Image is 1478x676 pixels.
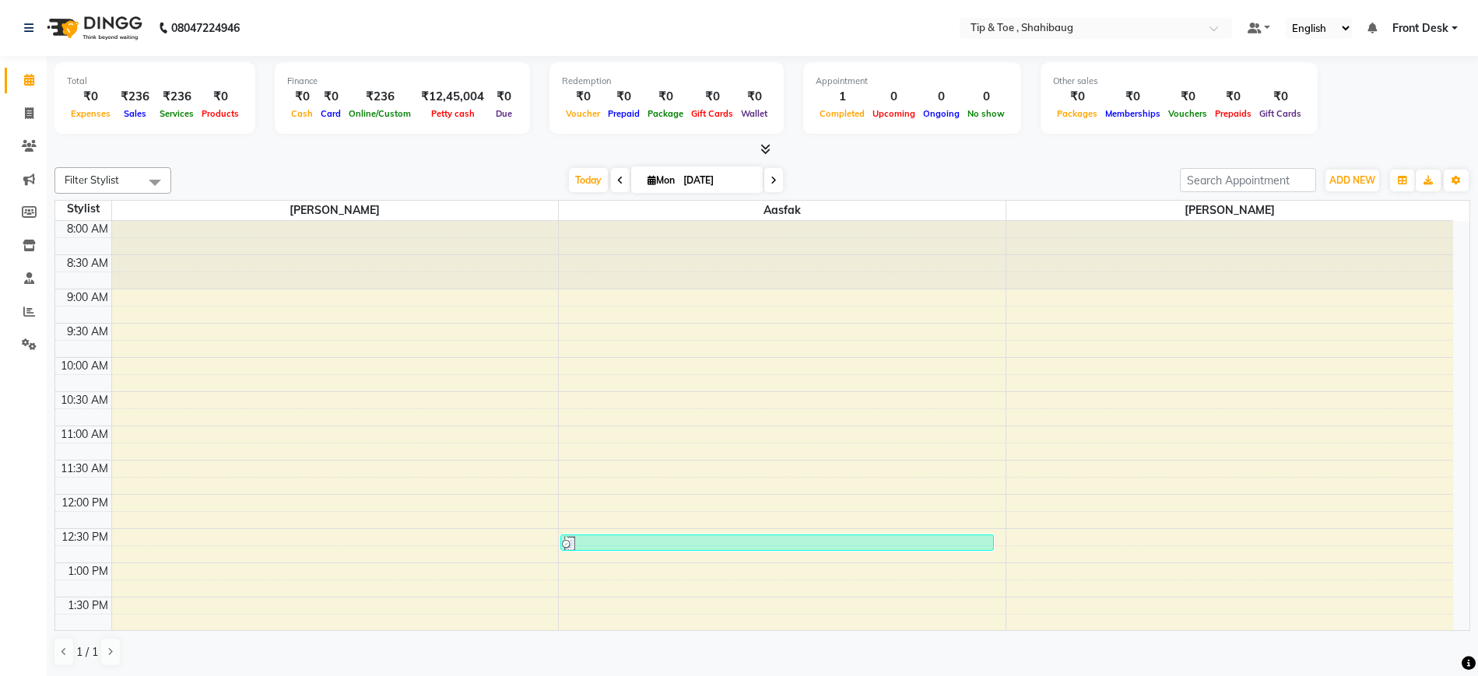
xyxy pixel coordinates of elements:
div: ₹0 [1101,88,1164,106]
span: Prepaids [1211,108,1255,119]
span: Petty cash [427,108,479,119]
div: Stylist [55,201,111,217]
div: 9:30 AM [64,324,111,340]
img: logo [40,6,146,50]
div: ₹0 [490,88,518,106]
div: ₹236 [156,88,198,106]
div: ₹0 [562,88,604,106]
span: Gift Cards [1255,108,1305,119]
span: Ongoing [919,108,964,119]
span: Prepaid [604,108,644,119]
div: [PERSON_NAME], TK01, 12:35 PM-12:50 PM, Nail Art-Cut & File [561,535,993,550]
div: 1:00 PM [65,563,111,580]
span: Expenses [67,108,114,119]
span: Products [198,108,243,119]
input: Search Appointment [1180,168,1316,192]
span: Card [317,108,345,119]
span: Due [492,108,516,119]
div: 1 [816,88,869,106]
div: 12:00 PM [58,495,111,511]
b: 08047224946 [171,6,240,50]
div: ₹0 [1053,88,1101,106]
span: Wallet [737,108,771,119]
div: 10:30 AM [58,392,111,408]
span: Mon [644,174,679,186]
div: 8:00 AM [64,221,111,237]
div: ₹0 [198,88,243,106]
div: 11:00 AM [58,426,111,443]
span: Package [644,108,687,119]
span: Today [569,168,608,192]
div: ₹0 [1164,88,1211,106]
div: ₹236 [114,88,156,106]
div: 0 [919,88,964,106]
div: ₹0 [687,88,737,106]
div: 8:30 AM [64,255,111,271]
div: 11:30 AM [58,461,111,477]
span: Gift Cards [687,108,737,119]
span: Front Desk [1392,20,1448,37]
input: 2025-09-01 [679,169,757,192]
span: Services [156,108,198,119]
div: Redemption [562,75,771,88]
span: [PERSON_NAME] [1006,201,1453,220]
span: Packages [1053,108,1101,119]
div: Total [67,75,243,88]
span: Online/Custom [345,108,415,119]
span: [PERSON_NAME] [112,201,559,220]
span: Completed [816,108,869,119]
div: ₹0 [644,88,687,106]
div: Appointment [816,75,1009,88]
div: ₹0 [1211,88,1255,106]
span: Vouchers [1164,108,1211,119]
div: ₹236 [345,88,415,106]
div: 12:30 PM [58,529,111,545]
span: Sales [120,108,150,119]
span: 1 / 1 [76,644,98,660]
span: ADD NEW [1329,174,1375,186]
div: Other sales [1053,75,1305,88]
div: 0 [869,88,919,106]
div: ₹0 [67,88,114,106]
div: ₹0 [737,88,771,106]
button: ADD NEW [1325,170,1379,191]
div: ₹0 [604,88,644,106]
div: 10:00 AM [58,358,111,374]
div: 0 [964,88,1009,106]
div: ₹0 [287,88,317,106]
div: 1:30 PM [65,597,111,614]
span: Cash [287,108,317,119]
span: No show [964,108,1009,119]
div: ₹0 [317,88,345,106]
div: Finance [287,75,518,88]
div: ₹12,45,004 [415,88,490,106]
span: Aasfak [559,201,1006,220]
span: Memberships [1101,108,1164,119]
span: Filter Stylist [65,173,119,186]
span: Upcoming [869,108,919,119]
div: 9:00 AM [64,289,111,306]
div: ₹0 [1255,88,1305,106]
span: Voucher [562,108,604,119]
